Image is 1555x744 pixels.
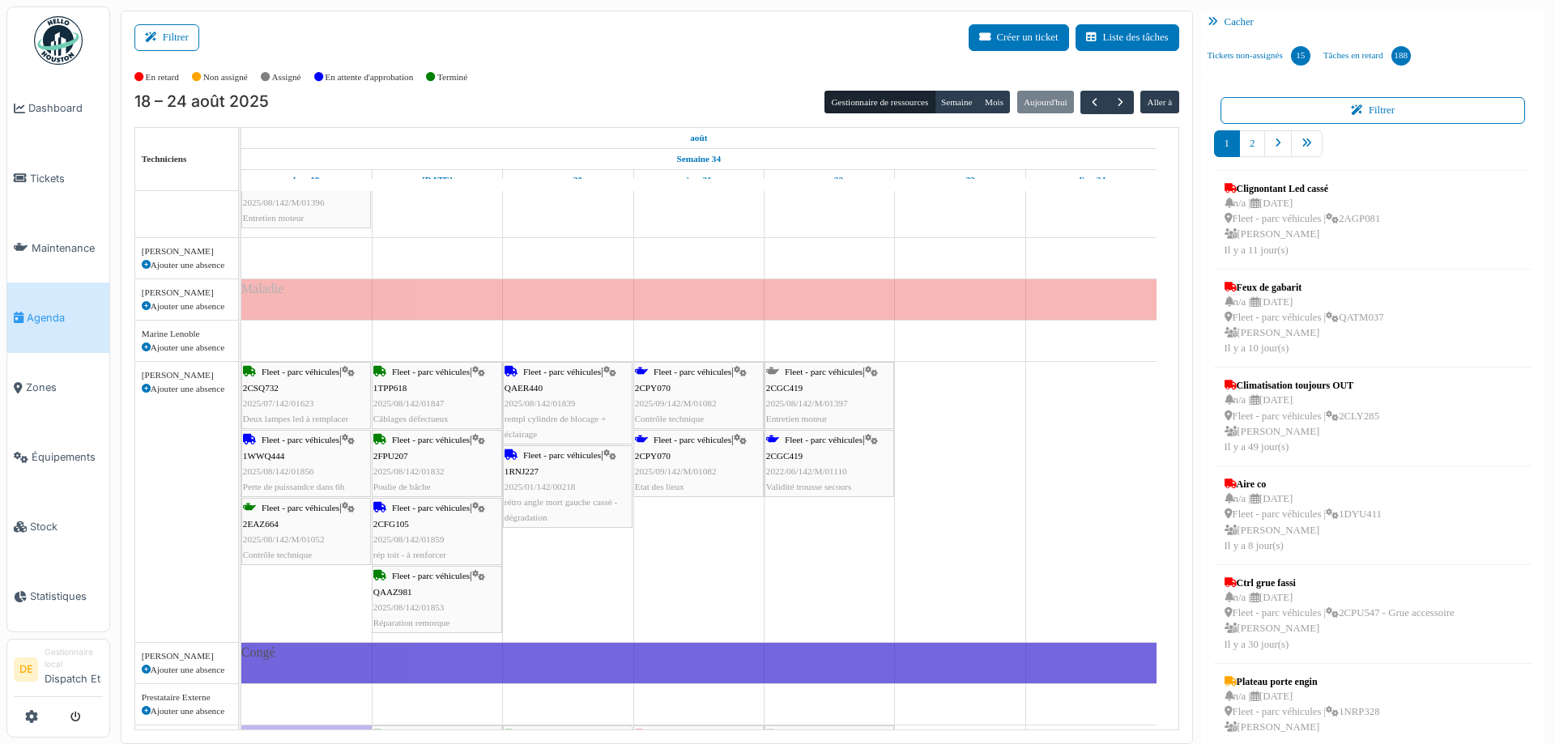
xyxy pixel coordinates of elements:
[635,482,684,491] span: Etat des lieux
[766,414,828,423] span: Entretien moteur
[142,691,232,704] div: Prestataire Externe
[373,466,445,476] span: 2025/08/142/01832
[635,414,704,423] span: Contrôle technique
[142,286,232,300] div: [PERSON_NAME]
[635,383,671,393] span: 2CPY070
[373,602,445,612] span: 2025/08/142/01853
[505,383,543,393] span: QAER440
[7,283,109,352] a: Agenda
[142,368,232,382] div: [PERSON_NAME]
[7,353,109,423] a: Zones
[28,100,103,116] span: Dashboard
[142,244,232,258] div: [PERSON_NAME]
[134,24,199,51] button: Filtrer
[30,519,103,534] span: Stock
[978,91,1011,113] button: Mois
[142,327,232,341] div: Marine Lenoble
[766,482,852,491] span: Validité trousse secours
[418,170,457,190] a: 19 août 2025
[505,448,631,525] div: |
[373,550,446,559] span: rép toit - à renforcer
[505,414,607,439] span: rempl cylindre de blocage + éclairage
[1225,280,1384,295] div: Feux de gabarit
[243,383,279,393] span: 2CSQ732
[142,258,232,272] div: Ajouter une absence
[1291,46,1310,66] div: 15
[26,380,103,395] span: Zones
[243,432,369,495] div: |
[969,24,1069,51] button: Créer un ticket
[373,482,431,491] span: Poulie de bâche
[243,534,325,544] span: 2025/08/142/M/01052
[373,500,501,563] div: |
[505,398,576,408] span: 2025/08/142/01839
[146,70,179,84] label: En retard
[45,646,103,671] div: Gestionnaire local
[142,649,232,663] div: [PERSON_NAME]
[243,500,369,563] div: |
[27,310,103,325] span: Agenda
[1225,491,1382,554] div: n/a | [DATE] Fleet - parc véhicules | 1DYU411 [PERSON_NAME] Il y a 8 jour(s)
[373,587,412,597] span: QAAZ981
[682,170,716,190] a: 21 août 2025
[635,451,671,461] span: 2CPY070
[1201,11,1545,34] div: Cacher
[766,383,803,393] span: 2CGC419
[1221,473,1386,558] a: Aire co n/a |[DATE] Fleet - parc véhicules |1DYU411 [PERSON_NAME]Il y a 8 jour(s)
[1076,24,1179,51] button: Liste des tâches
[1391,46,1411,66] div: 188
[34,16,83,65] img: Badge_color-CXgf-gQk.svg
[935,91,979,113] button: Semaine
[262,503,339,512] span: Fleet - parc véhicules
[7,74,109,143] a: Dashboard
[785,367,863,376] span: Fleet - parc véhicules
[392,367,470,376] span: Fleet - parc véhicules
[373,451,408,461] span: 2FPU207
[373,618,450,627] span: Réparation remorque
[505,364,631,442] div: |
[766,364,893,427] div: |
[241,282,283,295] span: Maladie
[1225,196,1381,258] div: n/a | [DATE] Fleet - parc véhicules | 2AGP081 [PERSON_NAME] Il y a 11 jour(s)
[373,383,407,393] span: 1TPP618
[1225,378,1379,393] div: Climatisation toujours OUT
[134,92,269,112] h2: 18 – 24 août 2025
[1225,181,1381,196] div: Clignontant Led cassé
[1225,295,1384,357] div: n/a | [DATE] Fleet - parc véhicules | QATM037 [PERSON_NAME] Il y a 10 jour(s)
[373,398,445,408] span: 2025/08/142/01847
[824,91,935,113] button: Gestionnaire de ressources
[766,432,893,495] div: |
[942,170,979,190] a: 23 août 2025
[325,70,413,84] label: En attente d'approbation
[243,213,305,223] span: Entretien moteur
[1225,576,1455,590] div: Ctrl grue fassi
[505,497,617,522] span: rétro angle mort gauche cassé - dégradation
[243,550,312,559] span: Contrôle technique
[142,663,232,677] div: Ajouter une absence
[32,449,103,465] span: Équipements
[1225,590,1455,653] div: n/a | [DATE] Fleet - parc véhicules | 2CPU547 - Grue accessoire [PERSON_NAME] Il y a 30 jour(s)
[289,170,323,190] a: 18 août 2025
[14,657,38,682] li: DE
[373,519,409,529] span: 2CFG105
[437,70,467,84] label: Terminé
[766,451,803,461] span: 2CGC419
[1225,393,1379,455] div: n/a | [DATE] Fleet - parc véhicules | 2CLY285 [PERSON_NAME] Il y a 49 jour(s)
[7,562,109,631] a: Statistiques
[30,171,103,186] span: Tickets
[243,414,348,423] span: Deux lampes led à remplacer
[373,414,449,423] span: Câblages défectueux
[45,646,103,693] li: Dispatch Et
[1225,477,1382,491] div: Aire co
[1221,97,1526,124] button: Filtrer
[142,704,232,718] div: Ajouter une absence
[272,70,301,84] label: Assigné
[1221,177,1385,262] a: Clignontant Led cassé n/a |[DATE] Fleet - parc véhicules |2AGP081 [PERSON_NAME]Il y a 11 jour(s)
[1017,91,1074,113] button: Aujourd'hui
[243,198,325,207] span: 2025/08/142/M/01396
[392,503,470,512] span: Fleet - parc véhicules
[262,367,339,376] span: Fleet - parc véhicules
[1317,34,1417,78] a: Tâches en retard
[654,367,731,376] span: Fleet - parc véhicules
[373,534,445,544] span: 2025/08/142/01859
